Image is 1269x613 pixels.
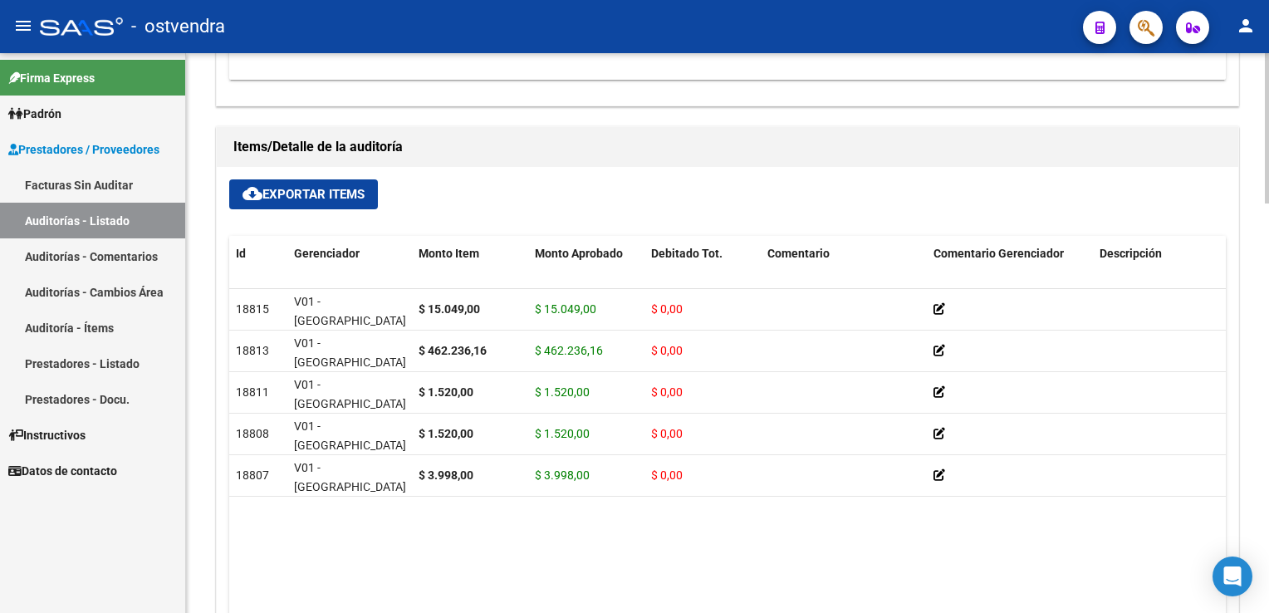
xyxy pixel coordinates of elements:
span: Firma Express [8,69,95,87]
span: Descripción [1100,247,1162,260]
datatable-header-cell: Comentario Gerenciador [927,236,1093,309]
datatable-header-cell: Id [229,236,287,309]
span: 18811 [236,385,269,399]
span: $ 1.520,00 [535,385,590,399]
span: Datos de contacto [8,462,117,480]
span: $ 0,00 [651,302,683,316]
mat-icon: menu [13,16,33,36]
span: Id [236,247,246,260]
span: Monto Aprobado [535,247,623,260]
span: 18813 [236,344,269,357]
strong: $ 3.998,00 [419,468,473,482]
span: 18808 [236,427,269,440]
span: V01 - [GEOGRAPHIC_DATA] [294,336,406,369]
strong: $ 15.049,00 [419,302,480,316]
span: 18807 [236,468,269,482]
button: Exportar Items [229,179,378,209]
span: $ 0,00 [651,427,683,440]
strong: $ 1.520,00 [419,427,473,440]
h1: Items/Detalle de la auditoría [233,134,1222,160]
span: 18815 [236,302,269,316]
span: $ 0,00 [651,385,683,399]
div: Open Intercom Messenger [1213,557,1252,596]
span: Exportar Items [243,187,365,202]
span: $ 3.998,00 [535,468,590,482]
datatable-header-cell: Gerenciador [287,236,412,309]
span: Prestadores / Proveedores [8,140,159,159]
span: Comentario Gerenciador [933,247,1064,260]
mat-icon: cloud_download [243,184,262,204]
datatable-header-cell: Comentario [761,236,927,309]
datatable-header-cell: Monto Aprobado [528,236,644,309]
span: $ 0,00 [651,468,683,482]
strong: $ 1.520,00 [419,385,473,399]
span: $ 15.049,00 [535,302,596,316]
span: V01 - [GEOGRAPHIC_DATA] [294,461,406,493]
datatable-header-cell: Descripción [1093,236,1259,309]
span: Debitado Tot. [651,247,723,260]
span: Monto Item [419,247,479,260]
span: Padrón [8,105,61,123]
span: V01 - [GEOGRAPHIC_DATA] [294,378,406,410]
span: Instructivos [8,426,86,444]
span: $ 1.520,00 [535,427,590,440]
strong: $ 462.236,16 [419,344,487,357]
span: V01 - [GEOGRAPHIC_DATA] [294,295,406,327]
datatable-header-cell: Debitado Tot. [644,236,761,309]
span: - ostvendra [131,8,225,45]
span: $ 462.236,16 [535,344,603,357]
mat-icon: person [1236,16,1256,36]
datatable-header-cell: Monto Item [412,236,528,309]
span: V01 - [GEOGRAPHIC_DATA] [294,419,406,452]
span: Comentario [767,247,830,260]
span: Gerenciador [294,247,360,260]
span: $ 0,00 [651,344,683,357]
